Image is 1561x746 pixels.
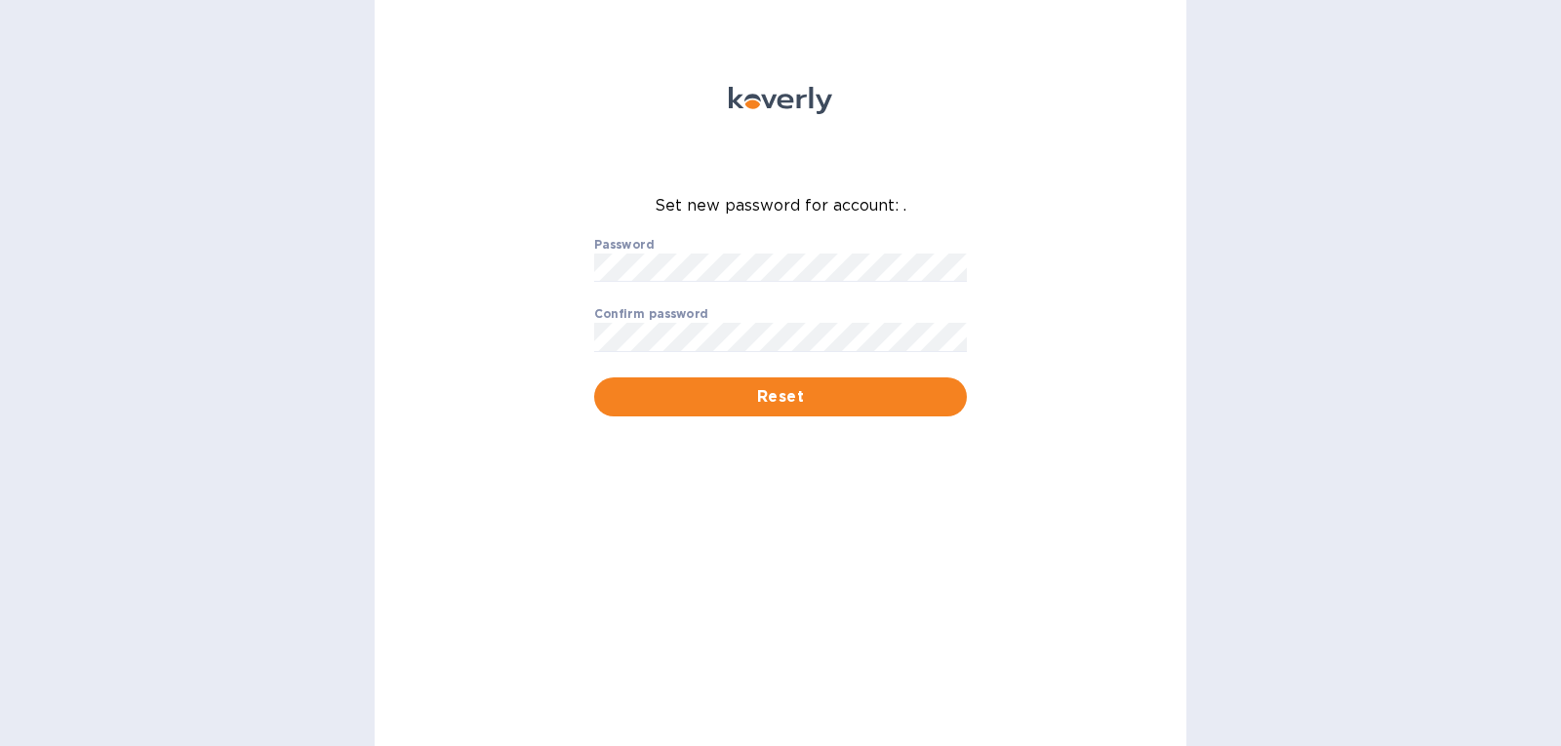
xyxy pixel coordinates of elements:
[655,196,906,215] span: Set new password for account: .
[594,377,967,416] button: Reset
[729,87,832,114] img: Koverly
[594,309,708,321] label: Confirm password
[610,385,951,409] span: Reset
[594,239,654,251] label: Password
